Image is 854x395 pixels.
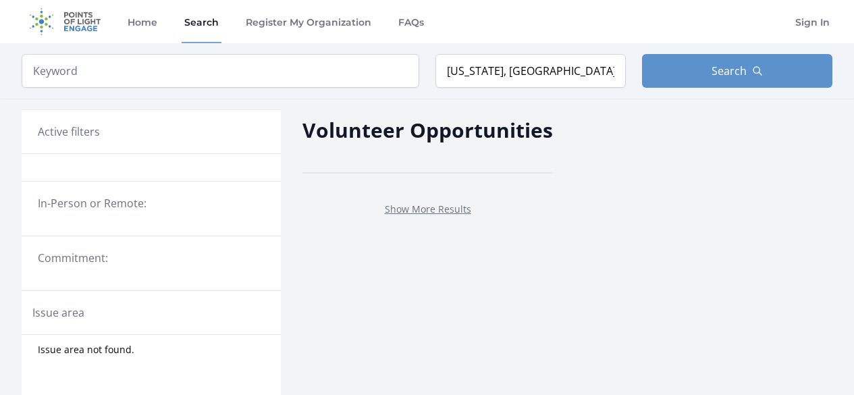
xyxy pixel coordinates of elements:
[642,54,832,88] button: Search
[38,250,265,266] legend: Commitment:
[435,54,626,88] input: Location
[302,115,553,145] h2: Volunteer Opportunities
[38,195,265,211] legend: In-Person or Remote:
[385,203,471,215] a: Show More Results
[38,343,134,357] span: Issue area not found.
[38,124,100,140] h3: Active filters
[22,54,419,88] input: Keyword
[712,63,747,79] span: Search
[32,305,84,321] legend: Issue area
